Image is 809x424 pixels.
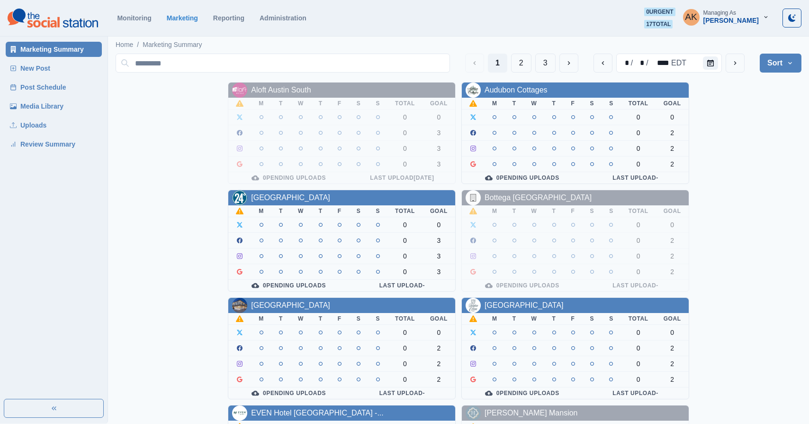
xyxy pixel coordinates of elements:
div: 0 [430,329,448,336]
div: Last Upload - [590,282,681,289]
th: S [602,205,621,217]
div: 0 [395,376,415,383]
th: T [505,313,524,325]
th: F [564,98,583,110]
div: 2 [664,145,681,152]
button: next [726,54,745,73]
button: Next Media [559,54,578,73]
th: T [271,205,290,217]
div: 0 [629,237,648,244]
div: 2 [664,268,681,276]
div: 3 [430,160,448,168]
div: Last Upload - [357,389,448,397]
a: Monitoring [117,14,151,22]
nav: breadcrumb [116,40,202,50]
div: 3 [430,145,448,152]
div: Managing As [703,9,736,16]
a: Home [116,40,133,50]
a: [GEOGRAPHIC_DATA] [251,301,330,309]
th: M [251,98,271,110]
img: logoTextSVG.62801f218bc96a9b266caa72a09eb111.svg [8,9,98,28]
th: Goal [656,205,689,217]
div: Last Upload - [590,174,681,182]
div: 0 [629,129,648,137]
a: Administration [260,14,306,22]
div: 2 [664,129,681,137]
button: Calendar [703,56,718,70]
span: 0 urgent [644,8,675,16]
img: 64239988248 [232,298,247,313]
th: W [290,205,311,217]
a: New Post [6,61,102,76]
a: [GEOGRAPHIC_DATA] [251,194,330,202]
a: EVEN Hotel [GEOGRAPHIC_DATA] -... [251,409,383,417]
th: W [524,205,545,217]
div: 0 [395,237,415,244]
a: Aloft Austin South [251,86,311,94]
div: 0 [629,360,648,368]
div: 2 [664,376,681,383]
img: 190785077925312 [232,190,247,205]
th: S [368,98,387,110]
th: Goal [422,313,455,325]
button: previous [593,54,612,73]
img: 219032188111377 [466,298,481,313]
div: 0 [629,252,648,260]
th: M [485,313,505,325]
div: 0 [629,344,648,352]
div: time zone [670,57,687,69]
a: [GEOGRAPHIC_DATA] [485,301,564,309]
div: 0 [395,145,415,152]
th: S [602,313,621,325]
div: 0 [629,268,648,276]
a: Marketing [167,14,198,22]
button: Previous [465,54,484,73]
div: 2 [664,237,681,244]
div: 0 Pending Uploads [469,174,575,182]
div: Date [619,57,687,69]
a: Uploads [6,118,102,133]
th: F [564,205,583,217]
img: 102681696097864 [232,83,247,98]
a: Marketing Summary [6,42,102,57]
th: Goal [656,313,689,325]
th: F [564,313,583,325]
th: T [545,205,564,217]
th: T [505,205,524,217]
a: [PERSON_NAME] Mansion [485,409,578,417]
div: 0 [629,113,648,121]
th: Total [387,313,422,325]
div: 0 [395,329,415,336]
th: Total [621,98,656,110]
div: 0 Pending Uploads [236,282,342,289]
th: S [349,98,369,110]
th: Total [387,98,422,110]
div: 0 [395,129,415,137]
a: Reporting [213,14,244,22]
div: year [649,57,670,69]
th: S [368,205,387,217]
div: 0 [629,329,648,336]
th: Total [621,313,656,325]
div: / [645,57,649,69]
div: 0 [664,329,681,336]
th: S [583,98,602,110]
th: T [311,98,330,110]
div: 2 [664,344,681,352]
div: [PERSON_NAME] [703,17,759,25]
div: 2 [430,376,448,383]
div: 0 [395,360,415,368]
th: S [602,98,621,110]
div: 3 [430,129,448,137]
th: T [311,205,330,217]
th: S [583,205,602,217]
div: day [634,57,645,69]
th: T [311,313,330,325]
button: Page 1 [488,54,507,73]
div: 2 [430,360,448,368]
th: Total [387,205,422,217]
th: T [505,98,524,110]
img: 624535347419521 [232,406,247,421]
img: default-building-icon.png [466,190,481,205]
div: 0 Pending Uploads [236,174,342,182]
